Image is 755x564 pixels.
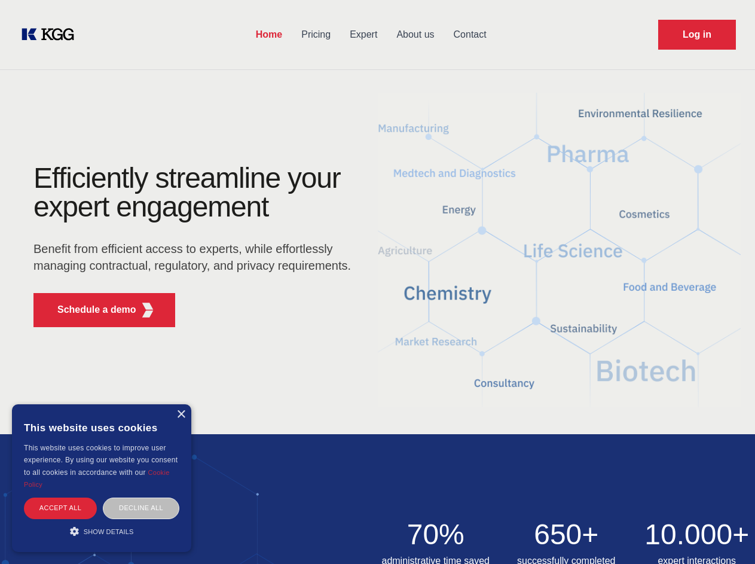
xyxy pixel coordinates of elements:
a: Contact [444,19,496,50]
a: Request Demo [658,20,736,50]
p: Schedule a demo [57,303,136,317]
a: Cookie Policy [24,469,170,488]
a: Pricing [292,19,340,50]
div: Decline all [103,498,179,519]
p: Benefit from efficient access to experts, while effortlessly managing contractual, regulatory, an... [33,240,359,274]
img: KGG Fifth Element RED [140,303,155,318]
button: Schedule a demoKGG Fifth Element RED [33,293,175,327]
h1: Efficiently streamline your expert engagement [33,164,359,221]
a: About us [387,19,444,50]
h2: 650+ [508,520,625,549]
iframe: Chat Widget [695,507,755,564]
a: Home [246,19,292,50]
img: KGG Fifth Element RED [378,78,741,422]
div: Show details [24,525,179,537]
a: Expert [340,19,387,50]
h2: 70% [378,520,494,549]
a: KOL Knowledge Platform: Talk to Key External Experts (KEE) [19,25,84,44]
div: Close [176,410,185,419]
span: This website uses cookies to improve user experience. By using our website you consent to all coo... [24,444,178,477]
span: Show details [84,528,134,535]
div: This website uses cookies [24,413,179,442]
div: Accept all [24,498,97,519]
